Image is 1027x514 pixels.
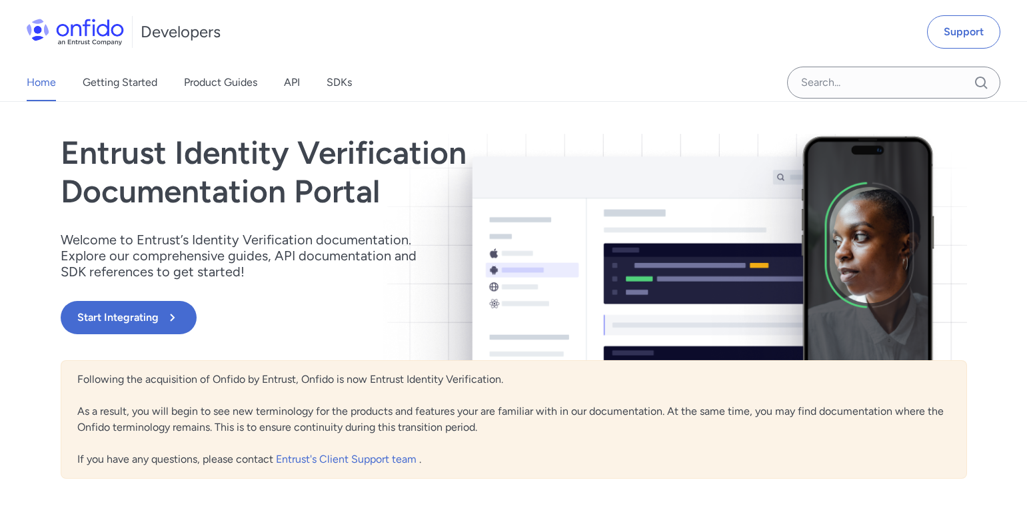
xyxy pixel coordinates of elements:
a: Home [27,64,56,101]
h1: Entrust Identity Verification Documentation Portal [61,134,695,210]
a: Start Integrating [61,301,695,334]
img: Onfido Logo [27,19,124,45]
input: Onfido search input field [787,67,1000,99]
a: Product Guides [184,64,257,101]
a: Support [927,15,1000,49]
p: Welcome to Entrust’s Identity Verification documentation. Explore our comprehensive guides, API d... [61,232,434,280]
a: Entrust's Client Support team [276,453,419,465]
a: API [284,64,300,101]
a: Getting Started [83,64,157,101]
div: Following the acquisition of Onfido by Entrust, Onfido is now Entrust Identity Verification. As a... [61,360,967,479]
h1: Developers [141,21,221,43]
button: Start Integrating [61,301,197,334]
a: SDKs [327,64,352,101]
